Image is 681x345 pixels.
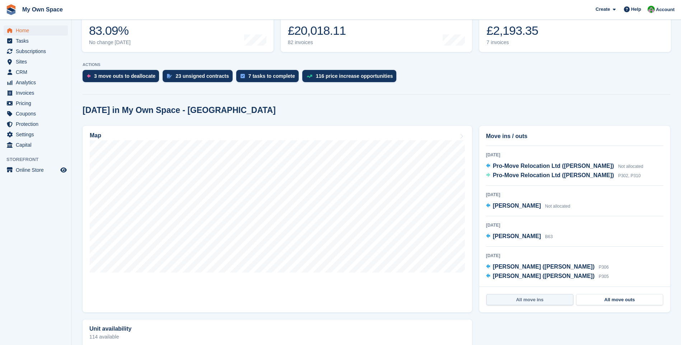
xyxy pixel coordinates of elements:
[4,25,68,36] a: menu
[302,70,400,86] a: 116 price increase opportunities
[163,70,236,86] a: 23 unsigned contracts
[16,165,59,175] span: Online Store
[94,73,155,79] div: 3 move outs to deallocate
[493,264,595,270] span: [PERSON_NAME] ([PERSON_NAME])
[486,232,553,241] a: [PERSON_NAME] B63
[4,165,68,175] a: menu
[486,23,538,38] div: £2,193.35
[486,171,641,180] a: Pro-Move Relocation Ltd ([PERSON_NAME]) P302, P310
[596,6,610,13] span: Create
[486,192,663,198] div: [DATE]
[316,73,393,79] div: 116 price increase opportunities
[486,252,663,259] div: [DATE]
[16,25,59,36] span: Home
[486,272,609,281] a: [PERSON_NAME] ([PERSON_NAME]) P305
[599,274,609,279] span: P305
[631,6,641,13] span: Help
[479,6,671,52] a: Awaiting payment £2,193.35 7 invoices
[493,203,541,209] span: [PERSON_NAME]
[486,263,609,272] a: [PERSON_NAME] ([PERSON_NAME]) P306
[6,4,17,15] img: stora-icon-8386f47178a22dfd0bd8f6a31ec36ba5ce8667c1dd55bd0f319d3a0aa187defe.svg
[4,36,68,46] a: menu
[618,173,641,178] span: P302, P310
[89,39,131,46] div: No change [DATE]
[486,222,663,228] div: [DATE]
[16,77,59,88] span: Analytics
[288,39,346,46] div: 82 invoices
[89,334,465,339] p: 114 available
[89,326,131,332] h2: Unit availability
[4,119,68,129] a: menu
[16,36,59,46] span: Tasks
[6,156,71,163] span: Storefront
[486,294,573,306] a: All move ins
[281,6,472,52] a: Month-to-date sales £20,018.11 82 invoices
[4,140,68,150] a: menu
[176,73,229,79] div: 23 unsigned contracts
[493,172,614,178] span: Pro-Move Relocation Ltd ([PERSON_NAME])
[89,23,131,38] div: 83.09%
[486,132,663,141] h2: Move ins / outs
[493,163,614,169] span: Pro-Move Relocation Ltd ([PERSON_NAME])
[16,67,59,77] span: CRM
[90,132,101,139] h2: Map
[248,73,295,79] div: 7 tasks to complete
[4,46,68,56] a: menu
[486,39,538,46] div: 7 invoices
[83,126,472,312] a: Map
[307,75,312,78] img: price_increase_opportunities-93ffe204e8149a01c8c9dc8f82e8f89637d9d84a8eef4429ea346261dce0b2c0.svg
[83,70,163,86] a: 3 move outs to deallocate
[167,74,172,78] img: contract_signature_icon-13c848040528278c33f63329250d36e43548de30e8caae1d1a13099fd9432cc5.svg
[236,70,302,86] a: 7 tasks to complete
[16,88,59,98] span: Invoices
[4,129,68,140] a: menu
[4,57,68,67] a: menu
[4,67,68,77] a: menu
[545,234,552,239] span: B63
[16,98,59,108] span: Pricing
[599,265,609,270] span: P306
[656,6,675,13] span: Account
[486,152,663,158] div: [DATE]
[82,6,274,52] a: Occupancy 83.09% No change [DATE]
[87,74,90,78] img: move_outs_to_deallocate_icon-f764333ba52eb49d3ac5e1228854f67142a1ed5810a6f6cc68b1a99e826820c5.svg
[288,23,346,38] div: £20,018.11
[59,166,68,174] a: Preview store
[16,46,59,56] span: Subscriptions
[618,164,643,169] span: Not allocated
[16,140,59,150] span: Capital
[4,88,68,98] a: menu
[486,162,643,171] a: Pro-Move Relocation Ltd ([PERSON_NAME]) Not allocated
[16,119,59,129] span: Protection
[241,74,245,78] img: task-75834270c22a3079a89374b754ae025e5fb1db73e45f91037f5363f120a921f8.svg
[648,6,655,13] img: Paula Harris
[4,109,68,119] a: menu
[486,202,570,211] a: [PERSON_NAME] Not allocated
[19,4,66,15] a: My Own Space
[493,273,595,279] span: [PERSON_NAME] ([PERSON_NAME])
[4,98,68,108] a: menu
[4,77,68,88] a: menu
[83,105,276,115] h2: [DATE] in My Own Space - [GEOGRAPHIC_DATA]
[83,62,670,67] p: ACTIONS
[16,129,59,140] span: Settings
[576,294,663,306] a: All move outs
[493,233,541,239] span: [PERSON_NAME]
[16,57,59,67] span: Sites
[16,109,59,119] span: Coupons
[545,204,570,209] span: Not allocated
